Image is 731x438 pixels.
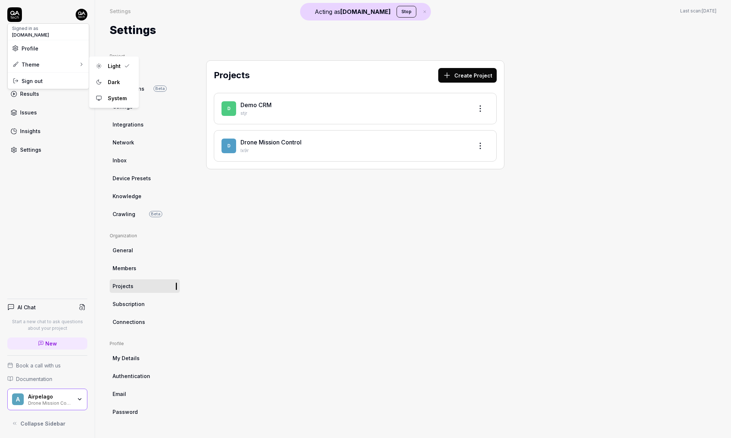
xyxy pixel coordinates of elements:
span: Sign out [22,77,43,85]
div: Signed in as [12,25,49,32]
div: Theme [12,61,39,68]
a: Profile [12,45,84,52]
button: Stop [397,6,416,18]
div: Sign out [8,73,89,89]
span: [DOMAIN_NAME] [12,32,49,38]
span: Profile [22,45,38,52]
